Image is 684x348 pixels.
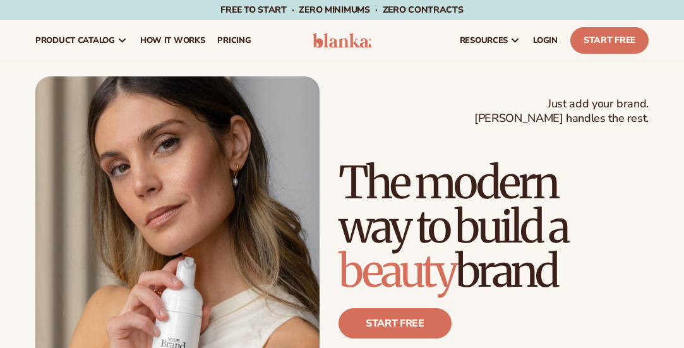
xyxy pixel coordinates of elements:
a: resources [453,20,527,61]
a: pricing [211,20,257,61]
span: resources [460,35,508,45]
h1: The modern way to build a brand [339,160,649,293]
a: Start Free [570,27,649,54]
span: pricing [217,35,251,45]
span: Just add your brand. [PERSON_NAME] handles the rest. [474,97,649,126]
span: How It Works [140,35,205,45]
span: Free to start · ZERO minimums · ZERO contracts [220,4,463,16]
a: LOGIN [527,20,564,61]
span: beauty [339,243,455,299]
span: product catalog [35,35,115,45]
a: How It Works [134,20,212,61]
span: LOGIN [533,35,558,45]
a: Start free [339,308,452,339]
a: product catalog [29,20,134,61]
img: logo [313,33,371,48]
